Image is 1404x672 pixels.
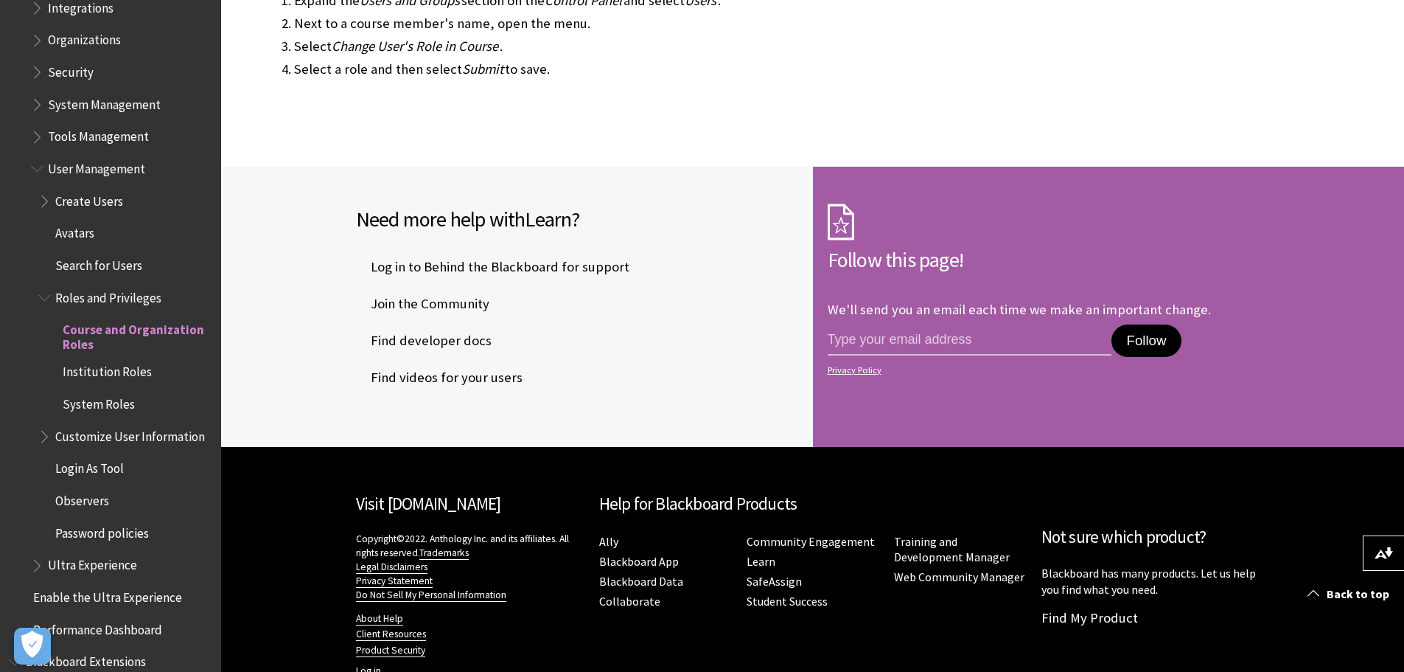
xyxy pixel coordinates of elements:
[356,293,489,315] span: Join the Community
[63,360,152,380] span: Institution Roles
[332,38,498,55] span: Change User's Role in Course
[356,293,492,315] a: Join the Community
[356,532,584,602] p: Copyright©2022. Anthology Inc. and its affiliates. All rights reserved.
[55,189,123,209] span: Create Users
[356,367,523,389] span: Find videos for your users
[356,628,426,641] a: Client Resources
[48,125,149,145] span: Tools Management
[48,92,161,112] span: System Management
[294,36,1161,57] li: Select .
[26,650,146,670] span: Blackboard Extensions
[48,28,121,48] span: Organizations
[828,365,1265,375] a: Privacy Policy
[356,493,501,514] a: Visit [DOMAIN_NAME]
[356,589,506,602] a: Do Not Sell My Personal Information
[599,491,1027,517] h2: Help for Blackboard Products
[48,553,137,573] span: Ultra Experience
[63,392,135,412] span: System Roles
[356,367,525,389] a: Find videos for your users
[599,554,679,569] a: Blackboard App
[55,521,149,541] span: Password policies
[356,256,632,278] a: Log in to Behind the Blackboard for support
[747,594,828,609] a: Student Success
[747,554,775,569] a: Learn
[48,60,94,80] span: Security
[356,330,495,352] a: Find developer docs
[828,244,1270,275] h2: Follow this page!
[894,569,1024,585] a: Web Community Manager
[1296,581,1404,608] a: Back to top
[55,457,124,477] span: Login As Tool
[747,574,802,589] a: SafeAssign
[599,534,618,550] a: Ally
[894,534,1010,565] a: Training and Development Manager
[828,325,1112,356] input: email address
[462,60,503,77] span: Submit
[294,59,1161,80] li: Select a role and then select to save.
[55,253,142,273] span: Search for Users
[356,561,427,574] a: Legal Disclaimers
[828,204,854,240] img: Subscription Icon
[63,317,211,352] span: Course and Organization Roles
[1041,524,1270,550] h2: Not sure which product?
[525,206,571,232] span: Learn
[33,585,182,605] span: Enable the Ultra Experience
[356,644,425,657] a: Product Security
[14,628,51,665] button: Open Preferences
[356,612,403,626] a: About Help
[599,594,660,609] a: Collaborate
[55,285,161,305] span: Roles and Privileges
[356,575,433,588] a: Privacy Statement
[55,424,205,444] span: Customize User Information
[419,547,469,560] a: Trademarks
[48,156,145,176] span: User Management
[828,301,1211,318] p: We'll send you an email each time we make an important change.
[33,617,162,637] span: Performance Dashboard
[55,488,109,508] span: Observers
[356,256,629,278] span: Log in to Behind the Blackboard for support
[1111,325,1181,357] button: Follow
[55,221,94,241] span: Avatars
[747,534,875,550] a: Community Engagement
[1041,609,1138,626] a: Find My Product
[1041,565,1270,598] p: Blackboard has many products. Let us help you find what you need.
[356,204,798,235] h2: Need more help with ?
[356,330,492,352] span: Find developer docs
[294,13,1161,34] li: Next to a course member's name, open the menu.
[599,574,683,589] a: Blackboard Data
